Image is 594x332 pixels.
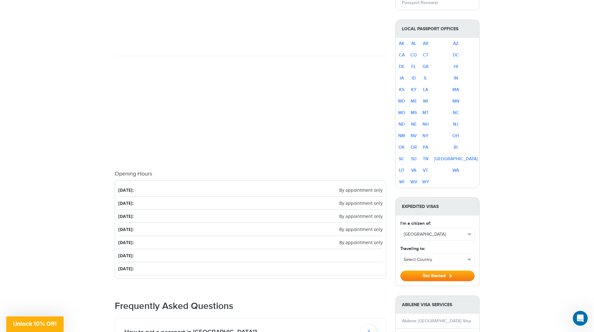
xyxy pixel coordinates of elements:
[396,296,479,314] strong: Abilene Visa Services
[423,41,428,46] a: AR
[434,156,478,161] a: [GEOGRAPHIC_DATA]
[452,133,459,138] a: OH
[339,239,383,246] span: By appointment only
[404,231,466,238] span: [GEOGRAPHIC_DATA]
[411,156,417,161] a: SD
[411,145,417,150] a: OR
[454,75,458,81] a: IN
[454,64,458,69] a: HI
[411,87,417,92] a: KY
[400,75,404,81] a: IA
[398,133,405,138] a: NM
[118,210,383,223] li: [DATE]:
[404,257,466,263] span: Select Country
[423,52,428,58] a: CT
[453,122,458,127] a: NJ
[454,145,458,150] a: RI
[339,213,383,219] span: By appointment only
[452,168,459,173] a: WA
[118,236,383,249] li: [DATE]:
[401,229,474,240] button: [GEOGRAPHIC_DATA]
[410,179,417,185] a: WV
[423,133,428,138] a: NY
[400,220,431,227] label: I'm a citizen of:
[452,99,459,104] a: MN
[401,254,474,266] button: Select Country
[399,87,404,92] a: KS
[399,168,404,173] a: UT
[118,197,383,210] li: [DATE]:
[398,110,405,115] a: MO
[424,75,427,81] a: IL
[398,122,405,127] a: ND
[453,41,458,46] a: AZ
[411,110,417,115] a: MS
[118,262,383,275] li: [DATE]:
[118,223,383,236] li: [DATE]:
[422,179,429,185] a: WY
[115,301,386,312] h2: Frequently Asked Questions
[410,52,417,58] a: CO
[402,318,471,324] a: Abilene [GEOGRAPHIC_DATA] Visa
[453,52,459,58] a: DC
[423,122,429,127] a: NH
[118,184,383,197] li: [DATE]:
[453,110,459,115] a: NC
[411,122,417,127] a: NE
[118,249,383,262] li: [DATE]:
[400,245,425,252] label: Traveling to:
[6,316,64,332] div: Unlock 10% Off!
[339,226,383,233] span: By appointment only
[423,168,428,173] a: VT
[399,64,404,69] a: DE
[399,179,404,185] a: WI
[115,171,386,177] h4: Opening Hours
[452,87,459,92] a: MA
[423,87,428,92] a: LA
[411,133,417,138] a: NV
[339,187,383,193] span: By appointment only
[399,156,404,161] a: SC
[400,271,475,281] button: Get Started
[339,200,383,206] span: By appointment only
[423,64,428,69] a: GA
[411,99,417,104] a: ME
[411,41,416,46] a: AL
[396,198,479,215] strong: Expedited Visas
[399,41,404,46] a: AK
[573,311,588,326] iframe: Intercom live chat
[423,145,428,150] a: PA
[13,320,57,327] span: Unlock 10% Off!
[423,110,429,115] a: MT
[423,156,428,161] a: TN
[398,145,405,150] a: OK
[396,20,479,38] strong: Local Passport Offices
[411,168,416,173] a: VA
[398,99,405,104] a: MD
[411,64,416,69] a: FL
[399,52,405,58] a: CA
[423,99,428,104] a: MI
[412,75,416,81] a: ID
